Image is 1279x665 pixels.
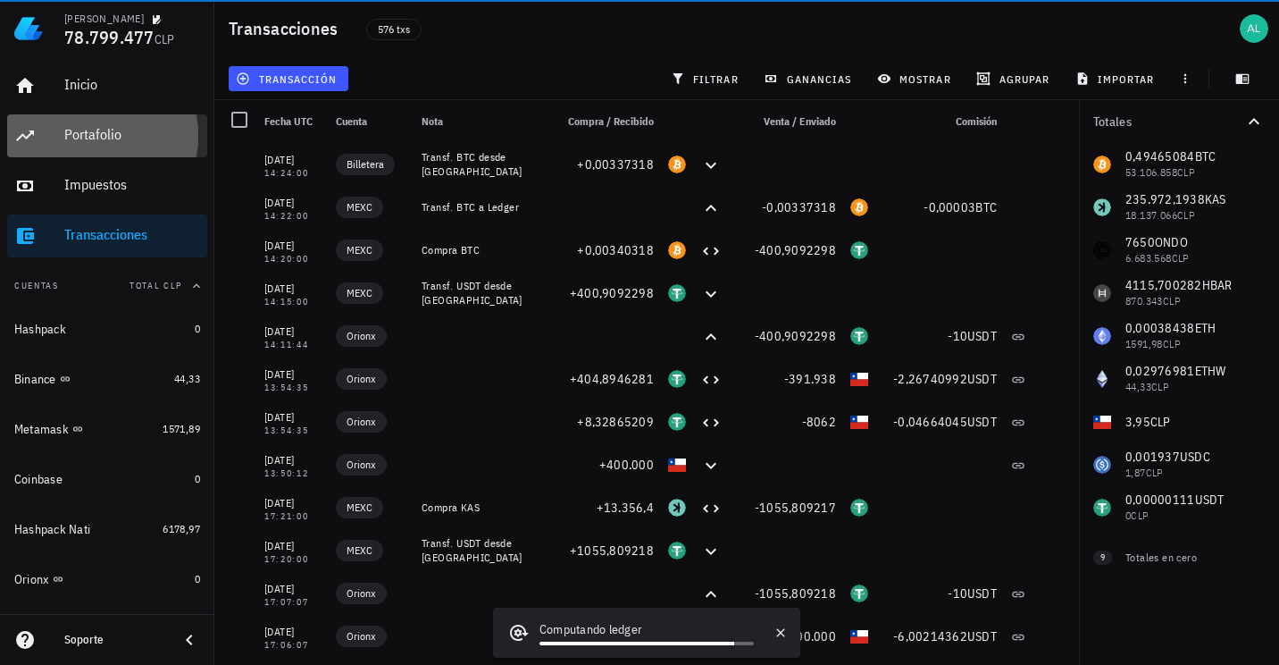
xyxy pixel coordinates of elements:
[264,383,322,392] div: 13:54:35
[764,114,836,128] span: Venta / Enviado
[264,580,322,598] div: [DATE]
[64,76,200,93] div: Inicio
[850,327,868,345] div: USDT-icon
[668,370,686,388] div: USDT-icon
[755,242,836,258] span: -400,9092298
[7,64,207,107] a: Inicio
[64,176,200,193] div: Impuestos
[850,370,868,388] div: CLP-icon
[264,194,322,212] div: [DATE]
[1100,551,1105,565] span: 9
[422,200,539,215] div: Transf. BTC a Ledger
[674,72,739,86] span: filtrar
[64,633,164,647] div: Soporte
[347,627,376,645] span: Orionx
[347,542,372,560] span: MEXC
[64,126,200,143] div: Portafolio
[893,628,967,644] span: -6,00214362
[64,12,144,26] div: [PERSON_NAME]
[422,279,539,307] div: Transf. USDT desde [GEOGRAPHIC_DATA]
[347,327,376,345] span: Orionx
[755,328,836,344] span: -400,9092298
[924,199,975,215] span: -0,00003
[668,456,686,474] div: CLP-icon
[967,328,997,344] span: USDT
[7,458,207,501] a: Coinbase 0
[577,242,654,258] span: +0,00340318
[264,598,322,607] div: 17:07:07
[568,114,654,128] span: Compra / Recibido
[14,372,56,387] div: Binance
[597,500,654,516] span: +13.356,4
[264,512,322,521] div: 17:21:00
[1240,14,1268,43] div: avatar
[195,572,200,585] span: 0
[347,241,372,259] span: MEXC
[64,25,155,49] span: 78.799.477
[668,241,686,259] div: BTC-icon
[729,100,843,143] div: Venta / Enviado
[163,522,200,535] span: 6178,97
[850,499,868,517] div: USDT-icon
[967,585,997,602] span: USDT
[850,198,868,216] div: BTC-icon
[881,72,951,86] span: mostrar
[239,72,337,86] span: transacción
[1093,115,1243,128] div: Totales
[264,426,322,435] div: 13:54:35
[422,243,539,257] div: Compra BTC
[850,627,868,645] div: CLP-icon
[980,72,1049,86] span: agrupar
[948,585,967,602] span: -10
[195,322,200,335] span: 0
[264,623,322,641] div: [DATE]
[875,100,1004,143] div: Comisión
[229,14,345,43] h1: Transacciones
[378,20,410,39] span: 576 txs
[967,628,997,644] span: USDT
[893,371,967,387] span: -2,26740992
[264,366,322,383] div: [DATE]
[1067,66,1166,91] button: importar
[264,494,322,512] div: [DATE]
[257,100,329,143] div: Fecha UTC
[264,298,322,307] div: 14:15:00
[422,501,539,515] div: Compra KAS
[264,323,322,341] div: [DATE]
[668,156,686,173] div: BTC-icon
[14,572,49,587] div: Orionx
[14,422,69,437] div: Metamask
[422,114,443,128] span: Nota
[264,641,322,650] div: 17:06:07
[1079,100,1279,143] button: Totales
[347,284,372,302] span: MEXC
[774,628,837,644] span: -1.000.000
[870,66,962,91] button: mostrar
[967,371,997,387] span: USDT
[347,370,376,388] span: Orionx
[7,307,207,350] a: Hashpack 0
[264,169,322,178] div: 14:24:00
[757,66,863,91] button: ganancias
[850,585,868,602] div: USDT-icon
[264,255,322,264] div: 14:20:00
[668,499,686,517] div: KAS-icon
[130,280,182,291] span: Total CLP
[668,284,686,302] div: USDT-icon
[336,114,367,128] span: Cuenta
[329,100,414,143] div: Cuenta
[7,408,207,450] a: Metamask 1571,89
[14,14,43,43] img: LedgiFi
[755,500,836,516] span: -1055,809217
[570,371,654,387] span: +404,8946281
[7,265,207,307] button: CuentasTotal CLP
[264,212,322,221] div: 14:22:00
[762,199,836,215] span: -0,00337318
[195,472,200,485] span: 0
[264,537,322,555] div: [DATE]
[14,322,66,337] div: Hashpack
[7,358,207,400] a: Binance 44,33
[264,280,322,298] div: [DATE]
[668,542,686,560] div: USDT-icon
[539,620,754,642] div: Computando ledger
